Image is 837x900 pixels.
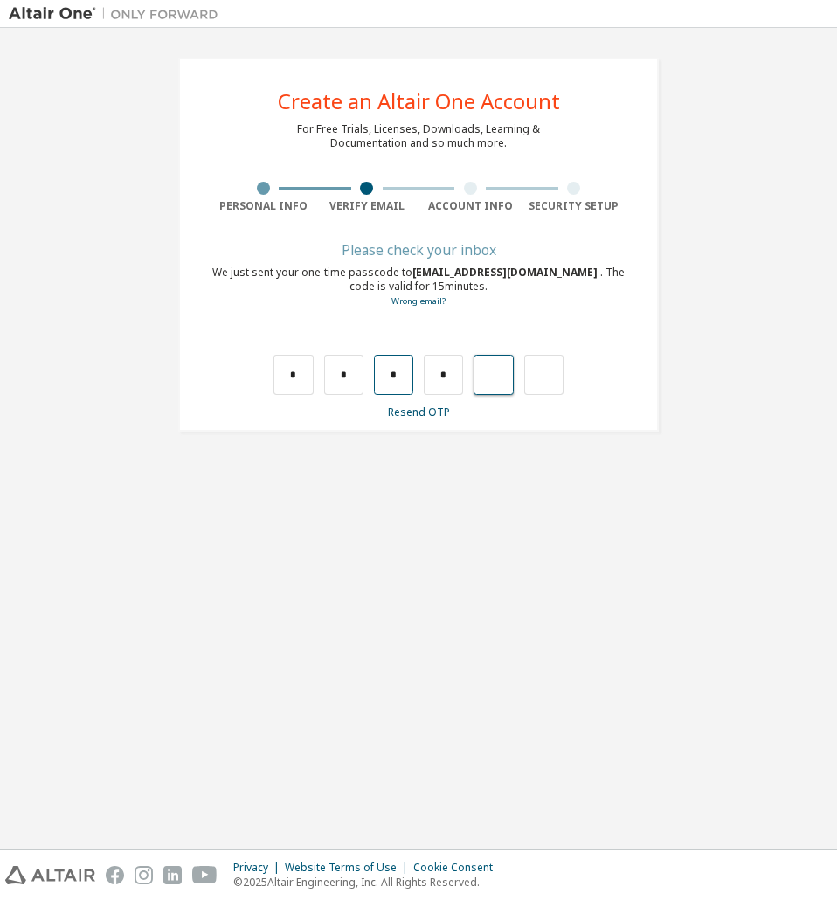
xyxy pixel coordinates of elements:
[192,866,218,884] img: youtube.svg
[211,245,626,255] div: Please check your inbox
[315,199,419,213] div: Verify Email
[278,91,560,112] div: Create an Altair One Account
[163,866,182,884] img: linkedin.svg
[106,866,124,884] img: facebook.svg
[418,199,522,213] div: Account Info
[233,875,503,890] p: © 2025 Altair Engineering, Inc. All Rights Reserved.
[211,199,315,213] div: Personal Info
[413,861,503,875] div: Cookie Consent
[391,295,446,307] a: Go back to the registration form
[5,866,95,884] img: altair_logo.svg
[285,861,413,875] div: Website Terms of Use
[233,861,285,875] div: Privacy
[9,5,227,23] img: Altair One
[211,266,626,308] div: We just sent your one-time passcode to . The code is valid for 15 minutes.
[522,199,626,213] div: Security Setup
[135,866,153,884] img: instagram.svg
[412,265,600,280] span: [EMAIL_ADDRESS][DOMAIN_NAME]
[388,405,450,419] a: Resend OTP
[297,122,540,150] div: For Free Trials, Licenses, Downloads, Learning & Documentation and so much more.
